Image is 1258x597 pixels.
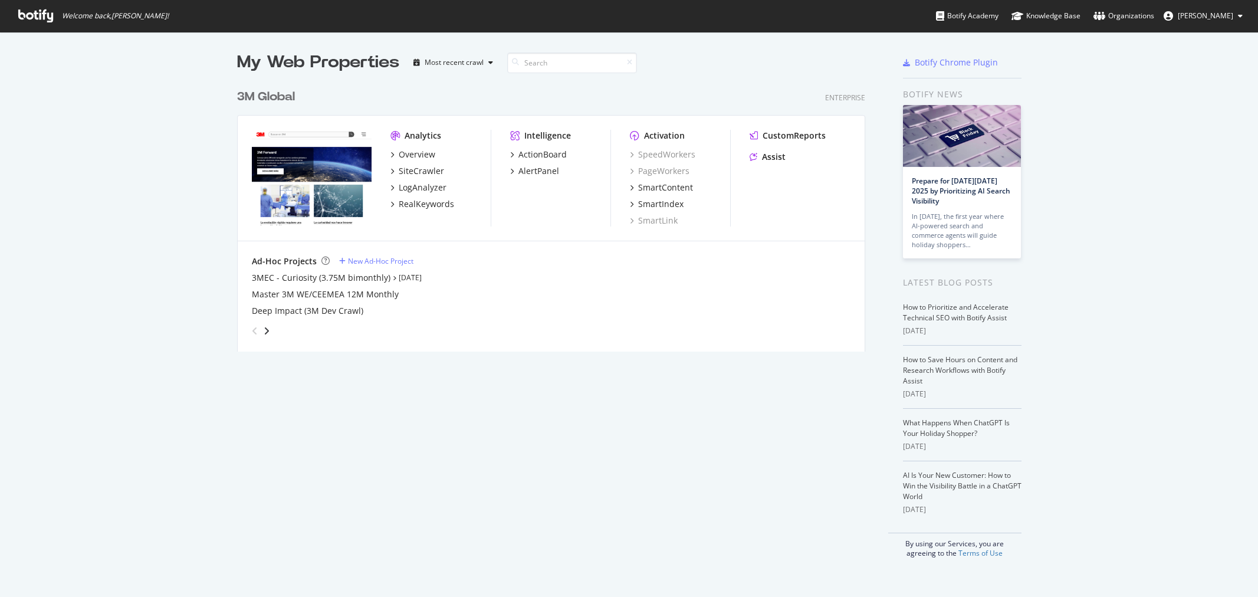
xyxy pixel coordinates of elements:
div: Botify Academy [936,10,998,22]
div: Enterprise [825,93,865,103]
a: 3MEC - Curiosity (3.75M bimonthly) [252,272,390,284]
a: Assist [750,151,786,163]
div: 3M Global [237,88,295,106]
a: SmartLink [630,215,678,227]
div: Most recent crawl [425,59,484,66]
a: Prepare for [DATE][DATE] 2025 by Prioritizing AI Search Visibility [912,176,1010,206]
div: Latest Blog Posts [903,276,1021,289]
a: Deep Impact (3M Dev Crawl) [252,305,363,317]
div: Overview [399,149,435,160]
div: CustomReports [763,130,826,142]
div: Organizations [1093,10,1154,22]
a: SpeedWorkers [630,149,695,160]
button: [PERSON_NAME] [1154,6,1252,25]
div: Botify news [903,88,1021,101]
div: [DATE] [903,441,1021,452]
a: What Happens When ChatGPT Is Your Holiday Shopper? [903,418,1010,438]
a: CustomReports [750,130,826,142]
a: New Ad-Hoc Project [339,256,413,266]
div: SmartIndex [638,198,684,210]
div: My Web Properties [237,51,399,74]
a: SiteCrawler [390,165,444,177]
a: SmartIndex [630,198,684,210]
div: In [DATE], the first year where AI-powered search and commerce agents will guide holiday shoppers… [912,212,1012,250]
a: RealKeywords [390,198,454,210]
img: www.command.com [252,130,372,225]
a: AlertPanel [510,165,559,177]
div: Intelligence [524,130,571,142]
span: Welcome back, [PERSON_NAME] ! [62,11,169,21]
input: Search [507,53,637,73]
div: angle-right [262,325,271,337]
div: Botify Chrome Plugin [915,57,998,68]
a: How to Save Hours on Content and Research Workflows with Botify Assist [903,355,1017,386]
div: Activation [644,130,685,142]
div: [DATE] [903,389,1021,399]
div: Ad-Hoc Projects [252,255,317,267]
a: [DATE] [399,273,422,283]
a: Overview [390,149,435,160]
div: LogAnalyzer [399,182,446,193]
div: AlertPanel [518,165,559,177]
a: LogAnalyzer [390,182,446,193]
div: New Ad-Hoc Project [348,256,413,266]
a: Master 3M WE/CEEMEA 12M Monthly [252,288,399,300]
img: Prepare for Black Friday 2025 by Prioritizing AI Search Visibility [903,105,1021,167]
a: How to Prioritize and Accelerate Technical SEO with Botify Assist [903,302,1009,323]
button: Most recent crawl [409,53,498,72]
div: Assist [762,151,786,163]
div: angle-left [247,322,262,340]
a: ActionBoard [510,149,567,160]
div: RealKeywords [399,198,454,210]
div: SmartContent [638,182,693,193]
div: By using our Services, you are agreeing to the [888,533,1021,558]
div: grid [237,74,875,352]
a: AI Is Your New Customer: How to Win the Visibility Battle in a ChatGPT World [903,470,1021,501]
a: Terms of Use [958,548,1003,558]
div: [DATE] [903,326,1021,336]
div: [DATE] [903,504,1021,515]
a: 3M Global [237,88,300,106]
a: PageWorkers [630,165,689,177]
div: ActionBoard [518,149,567,160]
div: Knowledge Base [1011,10,1080,22]
span: Alexander Parrales [1178,11,1233,21]
a: SmartContent [630,182,693,193]
div: SiteCrawler [399,165,444,177]
a: Botify Chrome Plugin [903,57,998,68]
div: Analytics [405,130,441,142]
